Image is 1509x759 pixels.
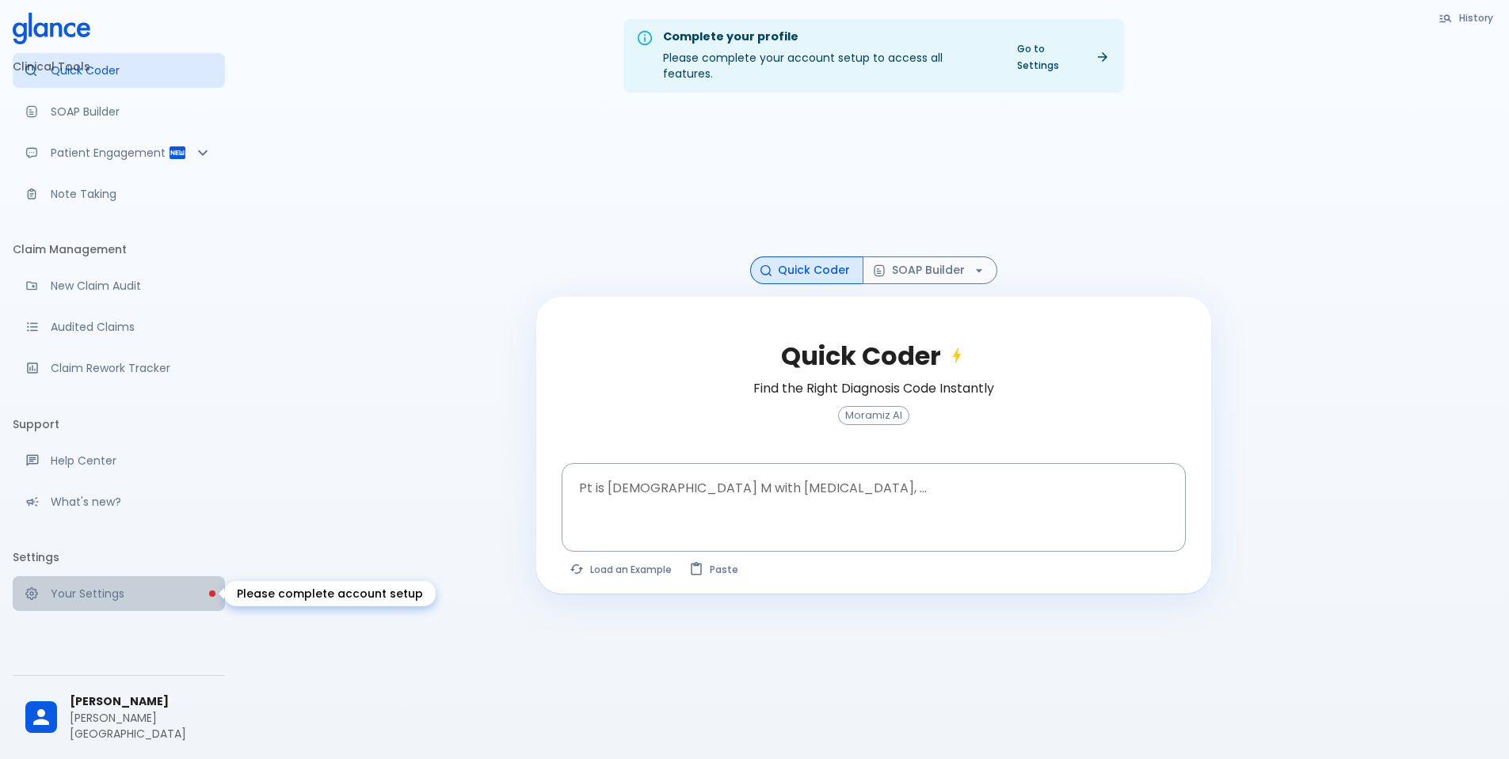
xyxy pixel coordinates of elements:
p: Your Settings [51,586,212,602]
button: History [1431,6,1503,29]
li: Settings [13,538,225,576]
p: Help Center [51,453,212,469]
button: SOAP Builder [863,256,997,284]
span: [PERSON_NAME] [70,693,212,710]
div: Recent updates and feature releases [13,484,225,519]
p: What's new? [51,494,212,510]
li: Clinical Tools [13,47,225,85]
div: Complete your profile [663,28,995,46]
a: View audited claims [13,309,225,344]
div: [PERSON_NAME][PERSON_NAME][GEOGRAPHIC_DATA] [13,682,225,753]
h2: Quick Coder [781,341,966,371]
button: Quick Coder [750,256,863,284]
a: Docugen: Compose a clinical documentation in seconds [13,94,225,129]
li: Claim Management [13,230,225,268]
div: Patient Reports & Referrals [13,135,225,170]
div: Please complete account setup [224,581,436,606]
button: Load a random example [562,558,681,581]
a: Please complete account setup [13,576,225,611]
p: Patient Engagement [51,145,168,161]
a: Audit a new claim [13,268,225,303]
p: SOAP Builder [51,104,212,120]
a: Advanced note-taking [13,176,225,211]
span: Moramiz AI [839,410,909,422]
p: [PERSON_NAME][GEOGRAPHIC_DATA] [70,710,212,742]
a: Monitor progress of claim corrections [13,351,225,385]
p: Claim Rework Tracker [51,360,212,376]
div: Please complete your account setup to access all features. [663,24,995,88]
p: New Claim Audit [51,278,212,294]
a: Get help from our support team [13,443,225,478]
button: Paste from clipboard [681,558,748,581]
h6: Find the Right Diagnosis Code Instantly [753,378,994,400]
li: Support [13,405,225,443]
p: Audited Claims [51,319,212,335]
p: Note Taking [51,186,212,202]
a: Go to Settings [1008,37,1118,77]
